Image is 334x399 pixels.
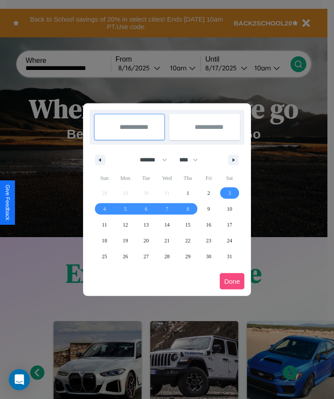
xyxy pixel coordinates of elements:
button: 22 [178,233,198,249]
span: 22 [185,233,190,249]
span: 29 [185,249,190,264]
button: 12 [115,217,135,233]
span: 6 [145,201,148,217]
span: Mon [115,171,135,185]
span: 9 [207,201,210,217]
button: 30 [198,249,219,264]
span: 27 [144,249,149,264]
span: 26 [123,249,128,264]
button: 11 [94,217,115,233]
button: 4 [94,201,115,217]
span: 8 [186,201,189,217]
button: 3 [219,185,240,201]
span: 18 [102,233,107,249]
button: 21 [156,233,177,249]
button: 18 [94,233,115,249]
button: 6 [136,201,156,217]
button: 15 [178,217,198,233]
button: 16 [198,217,219,233]
button: 25 [94,249,115,264]
span: 20 [144,233,149,249]
div: Give Feedback [4,185,11,220]
span: 16 [206,217,211,233]
span: 21 [164,233,170,249]
span: 12 [123,217,128,233]
span: 31 [227,249,232,264]
button: 5 [115,201,135,217]
button: 17 [219,217,240,233]
span: 3 [228,185,231,201]
button: 28 [156,249,177,264]
span: 13 [144,217,149,233]
span: Fri [198,171,219,185]
button: 14 [156,217,177,233]
button: 20 [136,233,156,249]
span: Sat [219,171,240,185]
button: 24 [219,233,240,249]
span: 11 [102,217,107,233]
button: 23 [198,233,219,249]
button: Done [220,273,244,289]
button: 2 [198,185,219,201]
button: 9 [198,201,219,217]
button: 31 [219,249,240,264]
span: Wed [156,171,177,185]
span: 5 [124,201,127,217]
span: 4 [103,201,106,217]
span: 24 [227,233,232,249]
span: 17 [227,217,232,233]
span: 7 [166,201,168,217]
button: 13 [136,217,156,233]
span: 15 [185,217,190,233]
span: 14 [164,217,170,233]
span: 1 [186,185,189,201]
span: Sun [94,171,115,185]
span: Thu [178,171,198,185]
button: 8 [178,201,198,217]
button: 7 [156,201,177,217]
button: 1 [178,185,198,201]
span: 28 [164,249,170,264]
button: 10 [219,201,240,217]
span: 30 [206,249,211,264]
button: 19 [115,233,135,249]
span: 10 [227,201,232,217]
span: 25 [102,249,107,264]
span: 19 [123,233,128,249]
span: 23 [206,233,211,249]
button: 26 [115,249,135,264]
span: 2 [207,185,210,201]
div: Open Intercom Messenger [9,369,30,390]
button: 29 [178,249,198,264]
button: 27 [136,249,156,264]
span: Tue [136,171,156,185]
